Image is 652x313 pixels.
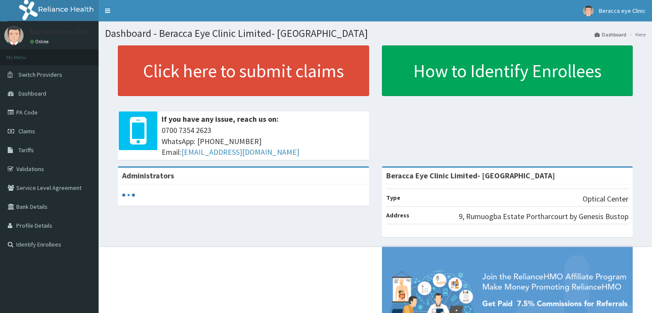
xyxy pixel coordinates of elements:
a: Online [30,39,51,45]
span: Beracca eye Clinic [599,7,646,15]
b: Address [386,211,409,219]
img: User Image [4,26,24,45]
h1: Dashboard - Beracca Eye Clinic Limited- [GEOGRAPHIC_DATA] [105,28,646,39]
a: [EMAIL_ADDRESS][DOMAIN_NAME] [181,147,299,157]
span: 0700 7354 2623 WhatsApp: [PHONE_NUMBER] Email: [162,125,365,158]
b: If you have any issue, reach us on: [162,114,279,124]
a: Dashboard [595,31,626,38]
p: Optical Center [583,193,628,205]
b: Type [386,194,400,202]
strong: Beracca Eye Clinic Limited- [GEOGRAPHIC_DATA] [386,171,555,181]
b: Administrators [122,171,174,181]
span: Switch Providers [18,71,62,78]
img: User Image [583,6,594,16]
span: Dashboard [18,90,46,97]
a: How to Identify Enrollees [382,45,633,96]
span: Tariffs [18,146,34,154]
li: Here [627,31,646,38]
span: Claims [18,127,35,135]
svg: audio-loading [122,189,135,202]
p: Beracca eye clinic [30,28,90,36]
a: Click here to submit claims [118,45,369,96]
p: 9, Rumuogba Estate Portharcourt by Genesis Bustop [459,211,628,222]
